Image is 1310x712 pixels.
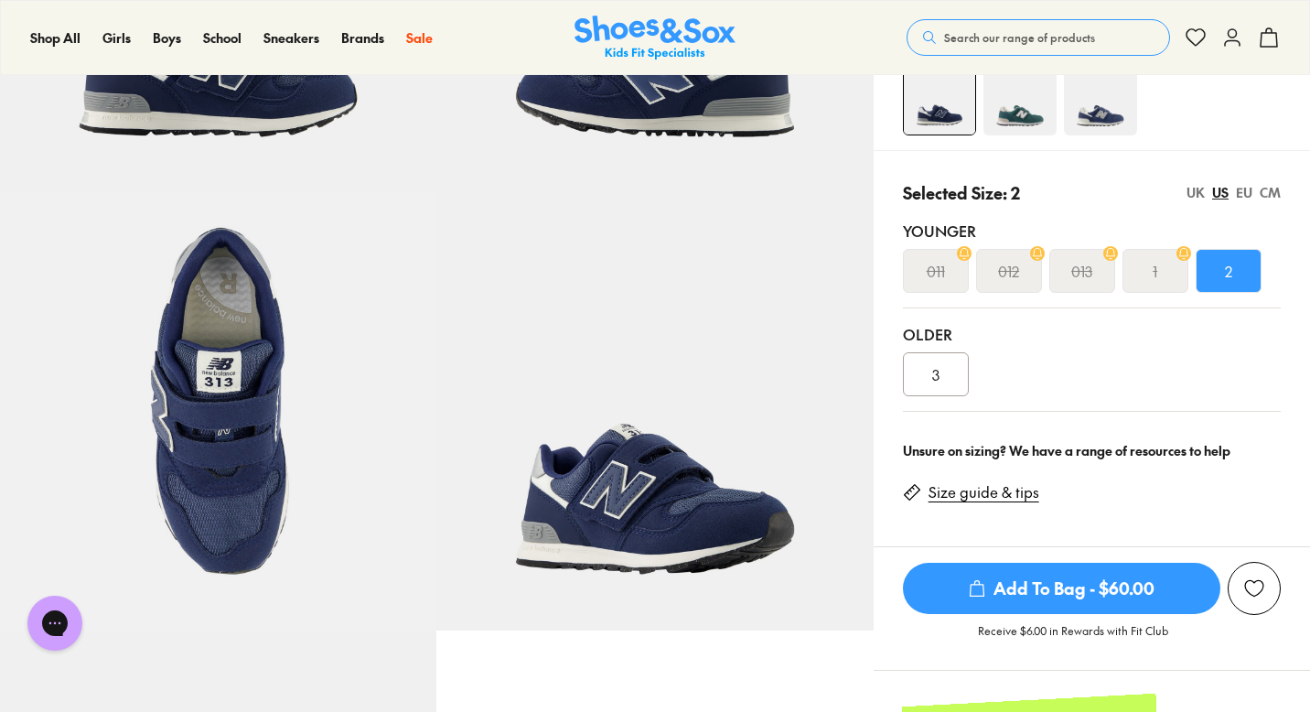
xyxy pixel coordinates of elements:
a: Sale [406,28,433,48]
s: 013 [1071,260,1092,282]
span: 2 [1225,260,1232,282]
div: Younger [903,220,1281,242]
img: SNS_Logo_Responsive.svg [574,16,736,60]
s: 012 [998,260,1019,282]
span: Shop All [30,28,81,47]
span: 3 [932,363,940,385]
img: 7-498975_1 [436,193,873,630]
div: Unsure on sizing? We have a range of resources to help [903,441,1281,460]
span: Sale [406,28,433,47]
img: 4-498972_1 [904,63,975,135]
a: Boys [153,28,181,48]
a: Brands [341,28,384,48]
div: US [1212,183,1229,202]
button: Search our range of products [907,19,1170,56]
a: Sneakers [263,28,319,48]
span: Add To Bag - $60.00 [903,563,1220,614]
p: Selected Size: 2 [903,180,1020,205]
iframe: Gorgias live chat messenger [18,589,91,657]
div: EU [1236,183,1252,202]
a: Shop All [30,28,81,48]
a: Shoes & Sox [574,16,736,60]
div: UK [1187,183,1205,202]
div: Older [903,323,1281,345]
s: 1 [1153,260,1157,282]
s: 011 [927,260,945,282]
a: Girls [102,28,131,48]
button: Add to Wishlist [1228,562,1281,615]
span: Sneakers [263,28,319,47]
img: 4-551739_1 [1064,62,1137,135]
span: School [203,28,242,47]
span: Search our range of products [944,29,1095,46]
img: 4-551107_1 [983,62,1057,135]
button: Add To Bag - $60.00 [903,562,1220,615]
a: Size guide & tips [929,482,1039,502]
span: Boys [153,28,181,47]
span: Girls [102,28,131,47]
div: CM [1260,183,1281,202]
a: School [203,28,242,48]
span: Brands [341,28,384,47]
p: Receive $6.00 in Rewards with Fit Club [978,622,1168,655]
